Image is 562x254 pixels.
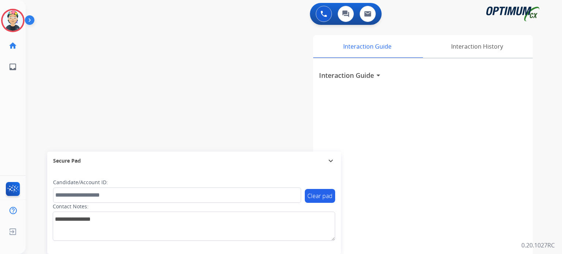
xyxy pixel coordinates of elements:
label: Candidate/Account ID: [53,179,108,186]
div: Interaction History [421,35,533,58]
span: Secure Pad [53,157,81,164]
h3: Interaction Guide [319,70,374,80]
mat-icon: inbox [8,62,17,71]
mat-icon: expand_more [326,156,335,165]
p: 0.20.1027RC [521,241,555,250]
mat-icon: home [8,41,17,50]
img: avatar [3,10,23,31]
label: Contact Notes: [53,203,89,210]
div: Interaction Guide [313,35,421,58]
mat-icon: arrow_drop_down [374,71,383,80]
button: Clear pad [305,189,335,203]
